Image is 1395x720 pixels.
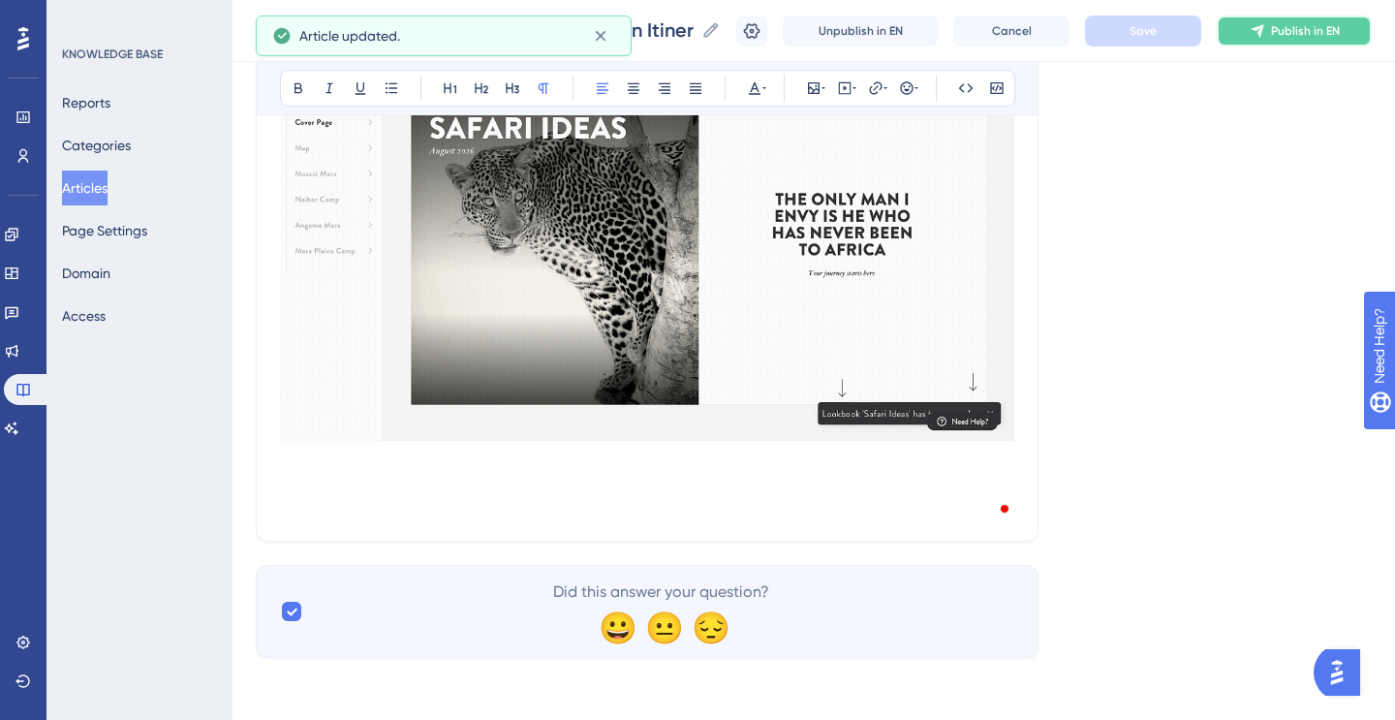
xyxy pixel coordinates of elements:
[783,16,938,47] button: Unpublish in EN
[1130,23,1157,39] span: Save
[553,580,769,604] span: Did this answer your question?
[953,16,1069,47] button: Cancel
[62,85,110,120] button: Reports
[62,47,163,62] div: KNOWLEDGE BASE
[280,473,1000,515] span: Keywords: Custom quotes, custom text, itinerary cover page, lookbook cover page, add text to cove...
[62,128,131,163] button: Categories
[46,5,121,28] span: Need Help?
[62,213,147,248] button: Page Settings
[62,298,106,333] button: Access
[1314,643,1372,702] iframe: UserGuiding AI Assistant Launcher
[299,24,400,47] span: Article updated.
[62,256,110,291] button: Domain
[692,611,723,642] div: 😔
[645,611,676,642] div: 😐
[819,23,903,39] span: Unpublish in EN
[62,171,108,205] button: Articles
[599,611,630,642] div: 😀
[1217,16,1372,47] button: Publish in EN
[1085,16,1201,47] button: Save
[1271,23,1340,39] span: Publish in EN
[992,23,1032,39] span: Cancel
